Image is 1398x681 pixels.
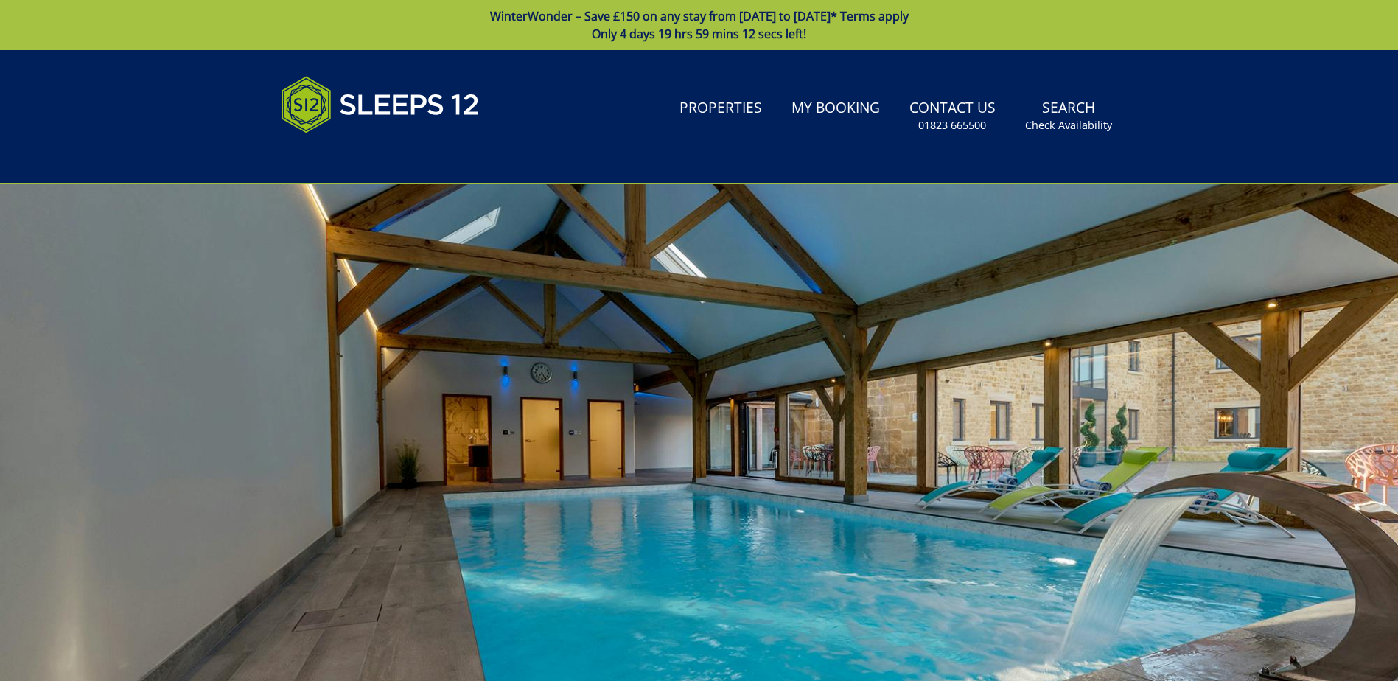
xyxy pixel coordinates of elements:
[273,150,428,163] iframe: Customer reviews powered by Trustpilot
[674,92,768,125] a: Properties
[1019,92,1118,140] a: SearchCheck Availability
[281,68,480,142] img: Sleeps 12
[1025,118,1112,133] small: Check Availability
[592,26,806,42] span: Only 4 days 19 hrs 59 mins 12 secs left!
[918,118,986,133] small: 01823 665500
[904,92,1002,140] a: Contact Us01823 665500
[786,92,886,125] a: My Booking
